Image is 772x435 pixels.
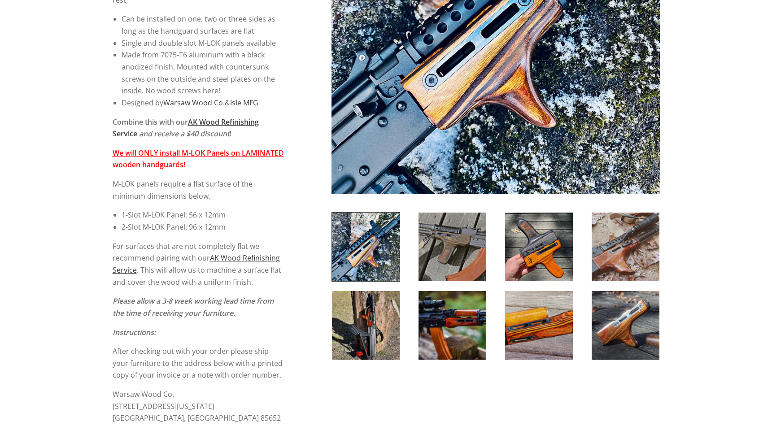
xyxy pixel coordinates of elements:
[113,148,284,170] strong: We will ONLY install M-LOK Panels on LAMINATED wooden handguards!
[505,213,573,281] img: AK Wood M-LOK Install Service
[122,37,284,49] li: Single and double slot M-LOK panels available
[122,221,284,233] li: 2-Slot M-LOK Panel: 96 x 12mm
[419,291,486,360] img: AK Wood M-LOK Install Service
[113,296,274,318] em: Please allow a 3-8 week working lead time from the time of receiving your furniture.
[122,97,284,109] li: Designed by &
[592,213,659,281] img: AK Wood M-LOK Install Service
[332,291,400,360] img: AK Wood M-LOK Install Service
[113,240,284,288] p: For surfaces that are not completely flat we recommend pairing with our . This will allow us to m...
[332,213,400,281] img: AK Wood M-LOK Install Service
[122,209,284,221] li: 1-Slot M-LOK Panel: 56 x 12mm
[113,253,280,275] a: AK Wood Refinishing Service
[113,178,284,202] p: M-LOK panels require a flat surface of the minimum dimensions below.
[419,213,486,281] img: AK Wood M-LOK Install Service
[505,291,573,360] img: AK Wood M-LOK Install Service
[230,98,258,108] a: Isle MFG
[113,413,281,423] span: [GEOGRAPHIC_DATA], [GEOGRAPHIC_DATA] 85652
[139,129,230,139] em: and receive a $40 discount
[113,345,284,381] p: After checking out with your order please ship your furniture to the address below with a printed...
[592,291,659,360] img: AK Wood M-LOK Install Service
[122,49,284,97] li: Made from 7075-T6 aluminum with a black anodized finish. Mounted with countersunk screws on the o...
[163,98,225,108] a: Warsaw Wood Co.
[113,389,174,399] span: Warsaw Wood Co.
[113,327,156,337] em: Instructions:
[122,13,284,37] li: Can be installed on one, two or three sides as long as the handguard surfaces are flat
[113,401,214,411] span: [STREET_ADDRESS][US_STATE]
[113,117,259,139] strong: Combine this with our !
